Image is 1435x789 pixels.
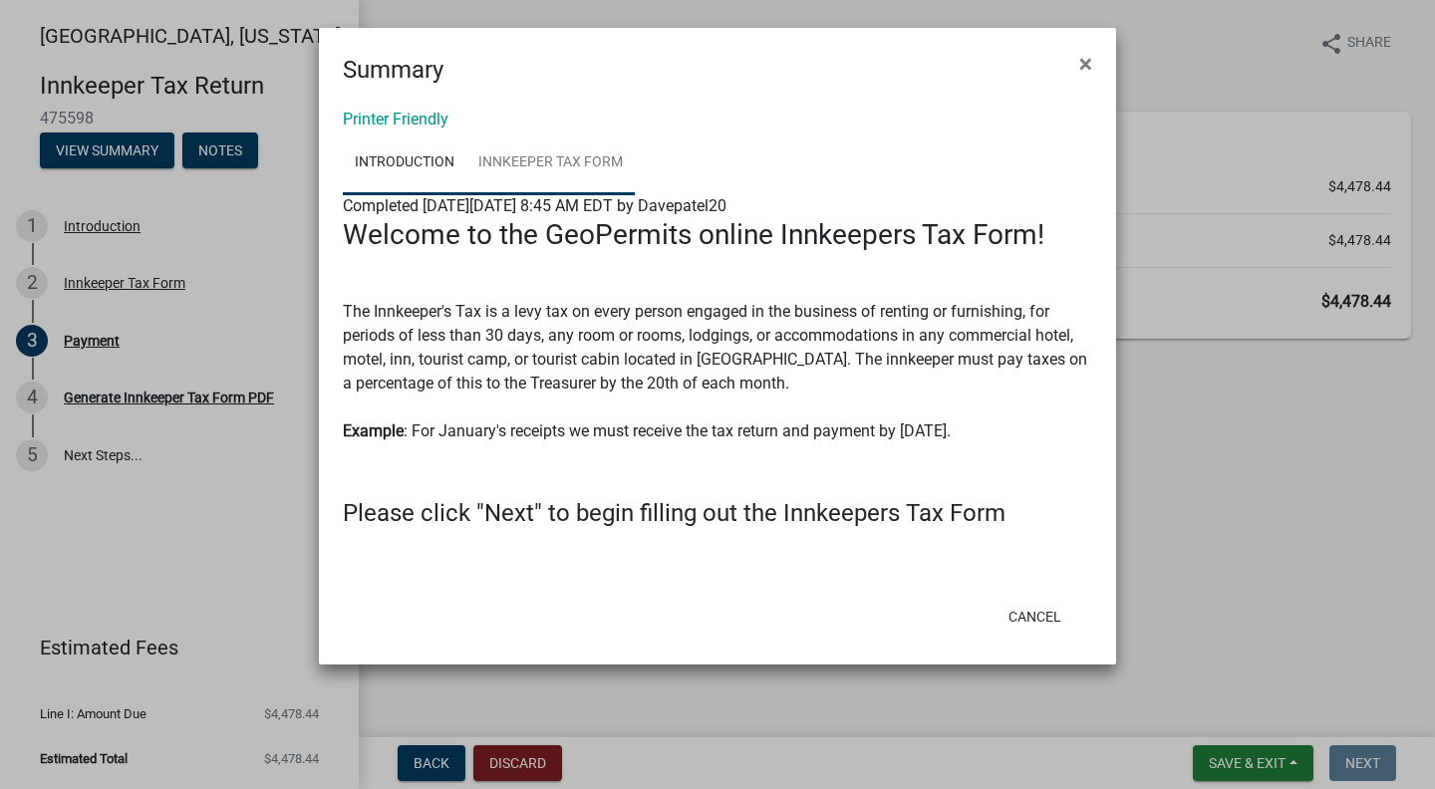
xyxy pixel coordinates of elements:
a: Innkeeper Tax Form [466,131,635,195]
span: Completed [DATE][DATE] 8:45 AM EDT by Davepatel20 [343,196,726,215]
a: Introduction [343,131,466,195]
a: Printer Friendly [343,110,448,129]
p: The Innkeeper's Tax is a levy tax on every person engaged in the business of renting or furnishin... [343,300,1092,443]
h3: Welcome to the GeoPermits online Innkeepers Tax Form! [343,218,1092,252]
span: × [1079,50,1092,78]
button: Cancel [993,599,1077,635]
h4: Please click "Next" to begin filling out the Innkeepers Tax Form [343,499,1092,528]
strong: Example [343,421,404,440]
h4: Summary [343,52,443,88]
button: Close [1063,36,1108,92]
